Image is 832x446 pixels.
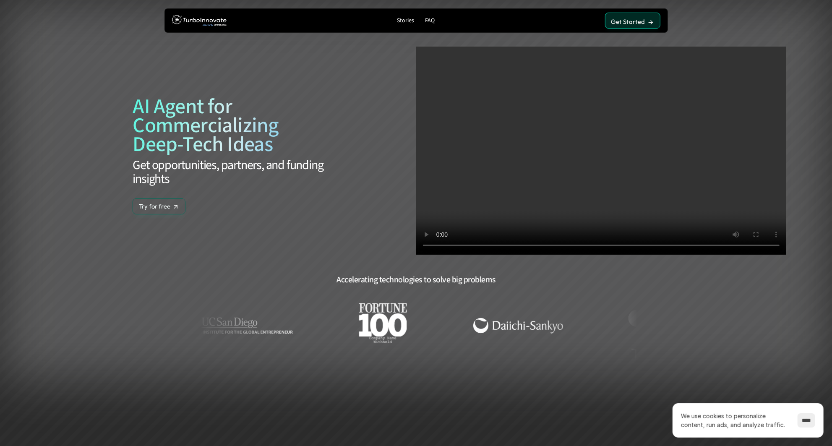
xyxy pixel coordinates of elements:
a: Stories [394,15,418,26]
p: Stories [397,17,415,24]
p: FAQ [425,17,435,24]
a: FAQ [422,15,438,26]
p: Get Started [611,18,645,26]
img: TurboInnovate Logo [172,13,227,29]
p: We use cookies to personalize content, run ads, and analyze traffic. [681,412,789,429]
a: Get Started [605,13,660,29]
